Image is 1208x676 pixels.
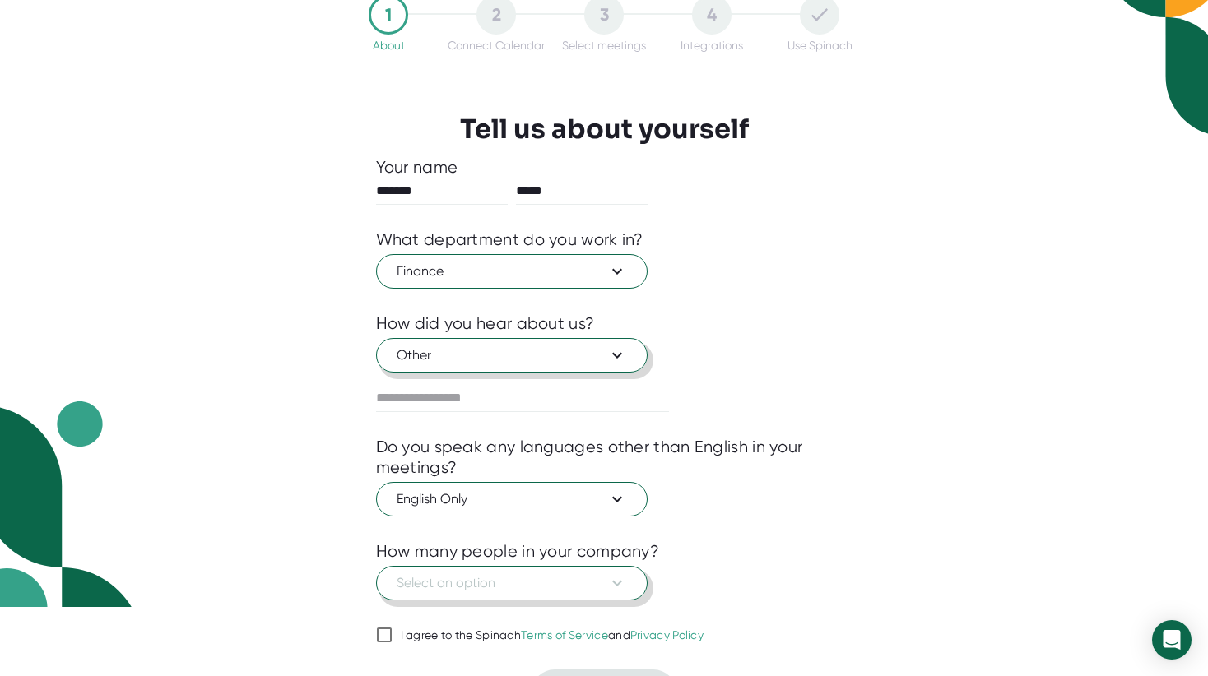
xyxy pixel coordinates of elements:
[460,113,749,145] h3: Tell us about yourself
[376,229,643,250] div: What department do you work in?
[373,39,405,52] div: About
[1152,620,1192,660] div: Open Intercom Messenger
[521,628,608,641] a: Terms of Service
[788,39,853,52] div: Use Spinach
[401,628,704,643] div: I agree to the Spinach and
[397,489,627,509] span: English Only
[376,541,660,562] div: How many people in your company?
[681,39,743,52] div: Integrations
[376,313,595,334] div: How did you hear about us?
[376,437,833,478] div: Do you speak any languages other than English in your meetings?
[562,39,646,52] div: Select meetings
[397,573,627,593] span: Select an option
[376,338,648,373] button: Other
[376,566,648,600] button: Select an option
[448,39,545,52] div: Connect Calendar
[376,157,833,178] div: Your name
[630,628,704,641] a: Privacy Policy
[376,482,648,516] button: English Only
[376,254,648,289] button: Finance
[397,345,627,365] span: Other
[397,262,627,281] span: Finance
